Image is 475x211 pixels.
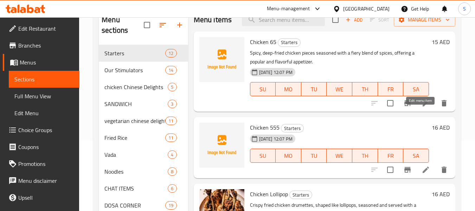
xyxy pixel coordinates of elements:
[290,191,312,199] span: Starters
[9,88,79,105] a: Full Menu View
[345,16,364,24] span: Add
[104,201,165,210] span: DOSA CORNER
[432,123,450,132] h6: 16 AED
[3,54,79,71] a: Menus
[104,134,165,142] span: Fried Rice
[168,83,176,91] div: items
[422,166,430,174] a: Edit menu item
[165,134,176,142] div: items
[104,167,168,176] span: Noodles
[250,37,276,47] span: Chicken 65
[301,149,327,163] button: TU
[168,150,176,159] div: items
[18,176,74,185] span: Menu disclaimer
[250,189,288,199] span: Chicken Lollipop
[18,193,74,202] span: Upsell
[104,49,165,57] span: Starters
[104,83,168,91] span: chicken Chinese Delights
[383,162,398,177] span: Select to update
[20,58,74,67] span: Menus
[250,49,429,66] p: Spicy, deep-fried chicken pieces seasoned with a fiery blend of spices, offering a popular and fl...
[194,14,232,25] h2: Menu items
[102,14,143,36] h2: Menu sections
[104,100,168,108] span: SANDWICH
[199,37,244,82] img: Chicken 65
[99,163,188,180] div: Noodles8
[399,161,416,178] button: Branch-specific-item
[165,49,176,57] div: items
[343,14,365,25] button: Add
[381,84,401,94] span: FR
[104,66,165,74] span: Our Stimulators
[168,101,176,107] span: 3
[304,151,324,161] span: TU
[378,82,404,96] button: FR
[104,184,168,193] span: CHAT ITEMS
[18,143,74,151] span: Coupons
[394,13,455,26] button: Manage items
[9,105,79,122] a: Edit Menu
[278,151,299,161] span: MO
[378,149,404,163] button: FR
[289,191,312,199] div: Starters
[256,69,295,76] span: [DATE] 12:07 PM
[99,79,188,95] div: chicken Chinese Delights5
[432,37,450,47] h6: 15 AED
[166,50,176,57] span: 12
[406,151,426,161] span: SA
[304,84,324,94] span: TU
[168,100,176,108] div: items
[281,124,303,132] span: Starters
[381,151,401,161] span: FR
[352,149,378,163] button: TH
[355,84,375,94] span: TH
[3,172,79,189] a: Menu disclaimer
[165,117,176,125] div: items
[165,201,176,210] div: items
[166,202,176,209] span: 19
[278,38,300,46] span: Starters
[99,180,188,197] div: CHAT ITEMS6
[253,151,273,161] span: SU
[3,20,79,37] a: Edit Restaurant
[99,62,188,79] div: Our Stimulators14
[403,82,429,96] button: SA
[104,150,168,159] span: Vada
[267,5,310,13] div: Menu-management
[104,117,165,125] div: vegetarian chinese delights
[343,5,390,13] div: [GEOGRAPHIC_DATA]
[276,149,301,163] button: MO
[14,109,74,117] span: Edit Menu
[199,123,244,168] img: Chicken 555
[14,92,74,100] span: Full Menu View
[328,12,343,27] span: Select section
[99,146,188,163] div: Vada4
[9,71,79,88] a: Sections
[166,135,176,141] span: 11
[278,84,299,94] span: MO
[250,149,276,163] button: SU
[165,66,176,74] div: items
[327,149,352,163] button: WE
[168,184,176,193] div: items
[99,129,188,146] div: Fried Rice11
[166,118,176,124] span: 11
[436,161,452,178] button: delete
[365,14,394,25] span: Select section first
[436,95,452,112] button: delete
[399,95,416,112] button: Branch-specific-item
[253,84,273,94] span: SU
[168,167,176,176] div: items
[3,155,79,172] a: Promotions
[3,122,79,138] a: Choice Groups
[18,126,74,134] span: Choice Groups
[432,189,450,199] h6: 16 AED
[329,84,349,94] span: WE
[242,14,325,26] input: search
